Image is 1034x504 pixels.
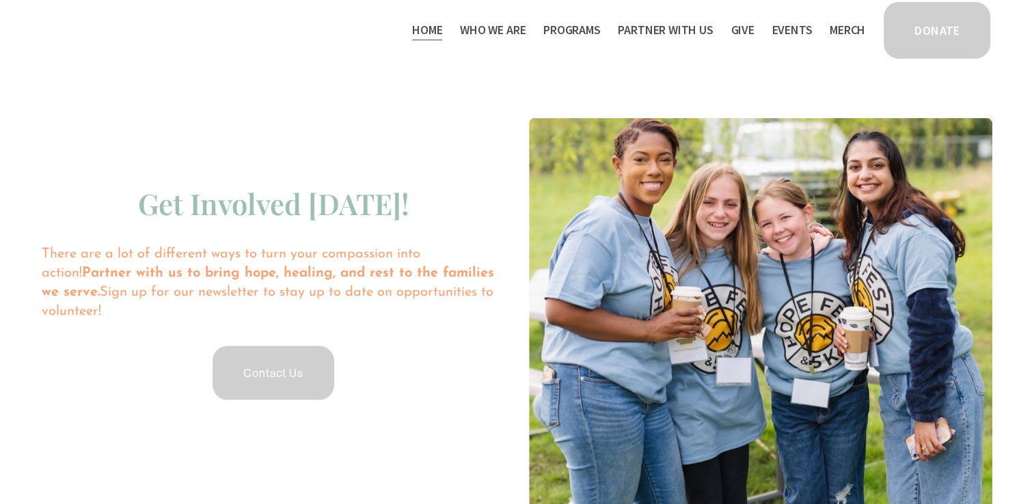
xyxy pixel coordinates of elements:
[42,184,506,223] h3: Get Involved [DATE]!
[210,344,336,402] a: Contact Us
[543,19,601,41] a: folder dropdown
[412,19,442,41] a: Home
[42,266,499,299] strong: Partner with us to bring hope, healing, and rest to the families we serve.
[460,19,526,41] a: folder dropdown
[772,19,812,41] a: Events
[543,20,601,40] span: Programs
[731,19,754,41] a: Give
[42,244,506,321] p: There are a lot of different ways to turn your compassion into action! Sign up for our newsletter...
[618,19,713,41] a: folder dropdown
[460,20,526,40] span: Who We Are
[830,19,865,41] a: Merch
[618,20,713,40] span: Partner With Us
